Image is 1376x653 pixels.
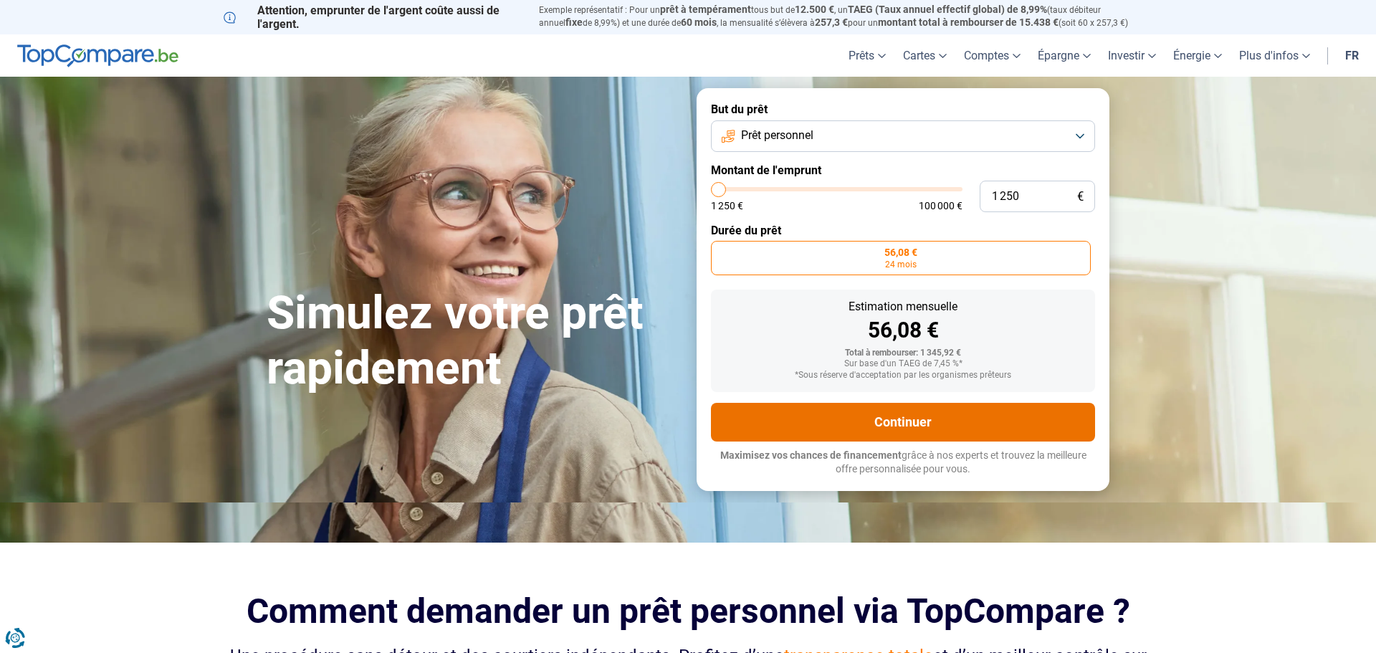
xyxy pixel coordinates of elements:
span: 257,3 € [815,16,848,28]
h1: Simulez votre prêt rapidement [267,286,679,396]
span: 100 000 € [919,201,962,211]
span: fixe [565,16,583,28]
a: Prêts [840,34,894,77]
div: *Sous réserve d'acceptation par les organismes prêteurs [722,371,1084,381]
span: 1 250 € [711,201,743,211]
a: Investir [1099,34,1165,77]
a: fr [1337,34,1367,77]
img: TopCompare [17,44,178,67]
div: Estimation mensuelle [722,301,1084,313]
label: Montant de l'emprunt [711,163,1095,177]
div: Total à rembourser: 1 345,92 € [722,348,1084,358]
a: Cartes [894,34,955,77]
div: Sur base d'un TAEG de 7,45 %* [722,359,1084,369]
h2: Comment demander un prêt personnel via TopCompare ? [224,591,1152,631]
a: Comptes [955,34,1029,77]
span: 12.500 € [795,4,834,15]
span: Prêt personnel [741,128,813,143]
span: 24 mois [885,260,917,269]
div: 56,08 € [722,320,1084,341]
p: grâce à nos experts et trouvez la meilleure offre personnalisée pour vous. [711,449,1095,477]
button: Continuer [711,403,1095,442]
span: prêt à tempérament [660,4,751,15]
span: Maximisez vos chances de financement [720,449,902,461]
span: montant total à rembourser de 15.438 € [878,16,1059,28]
label: Durée du prêt [711,224,1095,237]
span: € [1077,191,1084,203]
span: 56,08 € [884,247,917,257]
p: Attention, emprunter de l'argent coûte aussi de l'argent. [224,4,522,31]
label: But du prêt [711,103,1095,116]
button: Prêt personnel [711,120,1095,152]
span: TAEG (Taux annuel effectif global) de 8,99% [848,4,1047,15]
a: Énergie [1165,34,1231,77]
span: 60 mois [681,16,717,28]
a: Épargne [1029,34,1099,77]
p: Exemple représentatif : Pour un tous but de , un (taux débiteur annuel de 8,99%) et une durée de ... [539,4,1152,29]
a: Plus d'infos [1231,34,1319,77]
